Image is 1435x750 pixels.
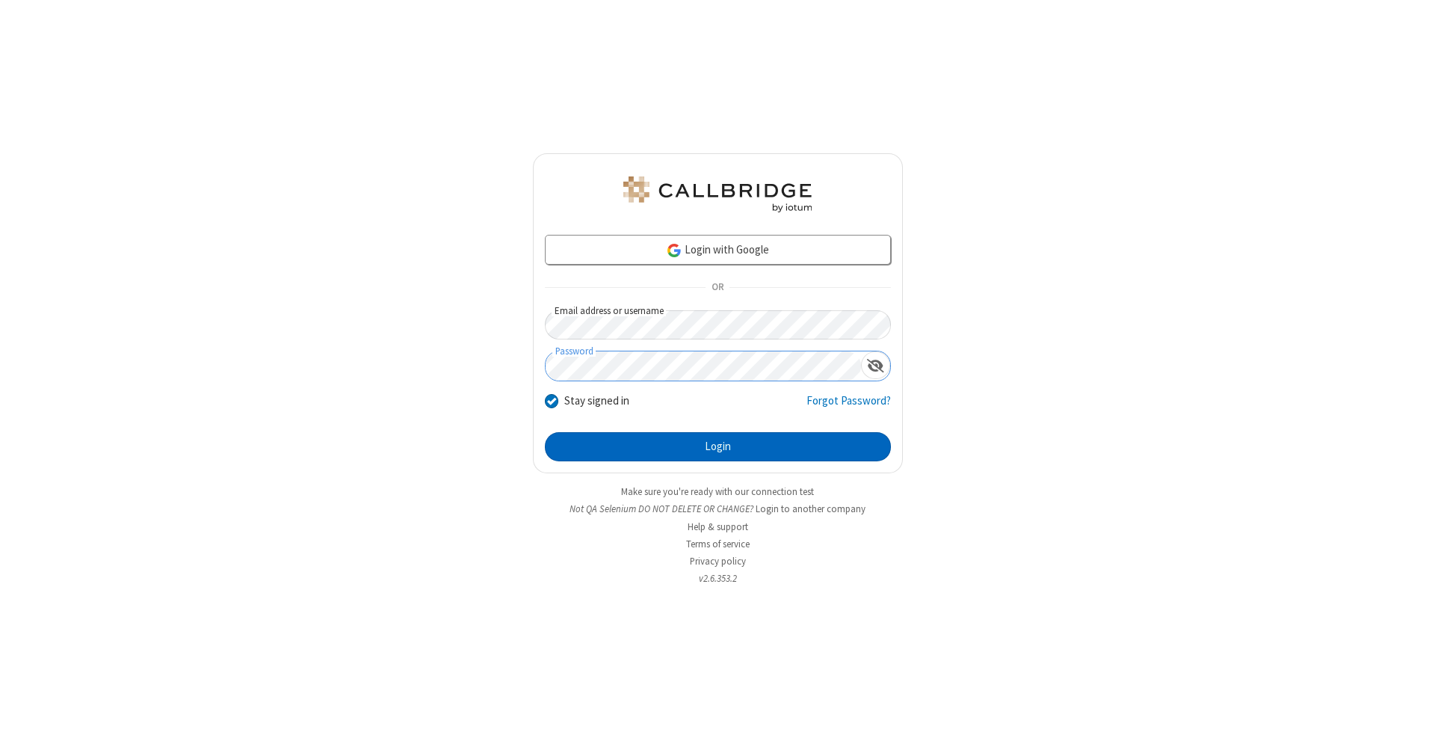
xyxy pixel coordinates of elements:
[688,520,748,533] a: Help & support
[1398,711,1424,740] iframe: Chat
[690,555,746,568] a: Privacy policy
[546,351,861,381] input: Password
[621,485,814,498] a: Make sure you're ready with our connection test
[564,393,629,410] label: Stay signed in
[545,432,891,462] button: Login
[861,351,890,379] div: Show password
[756,502,865,516] button: Login to another company
[533,502,903,516] li: Not QA Selenium DO NOT DELETE OR CHANGE?
[545,310,891,339] input: Email address or username
[686,538,750,550] a: Terms of service
[706,277,729,298] span: OR
[666,242,682,259] img: google-icon.png
[545,235,891,265] a: Login with Google
[620,176,815,212] img: QA Selenium DO NOT DELETE OR CHANGE
[533,571,903,585] li: v2.6.353.2
[806,393,891,421] a: Forgot Password?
